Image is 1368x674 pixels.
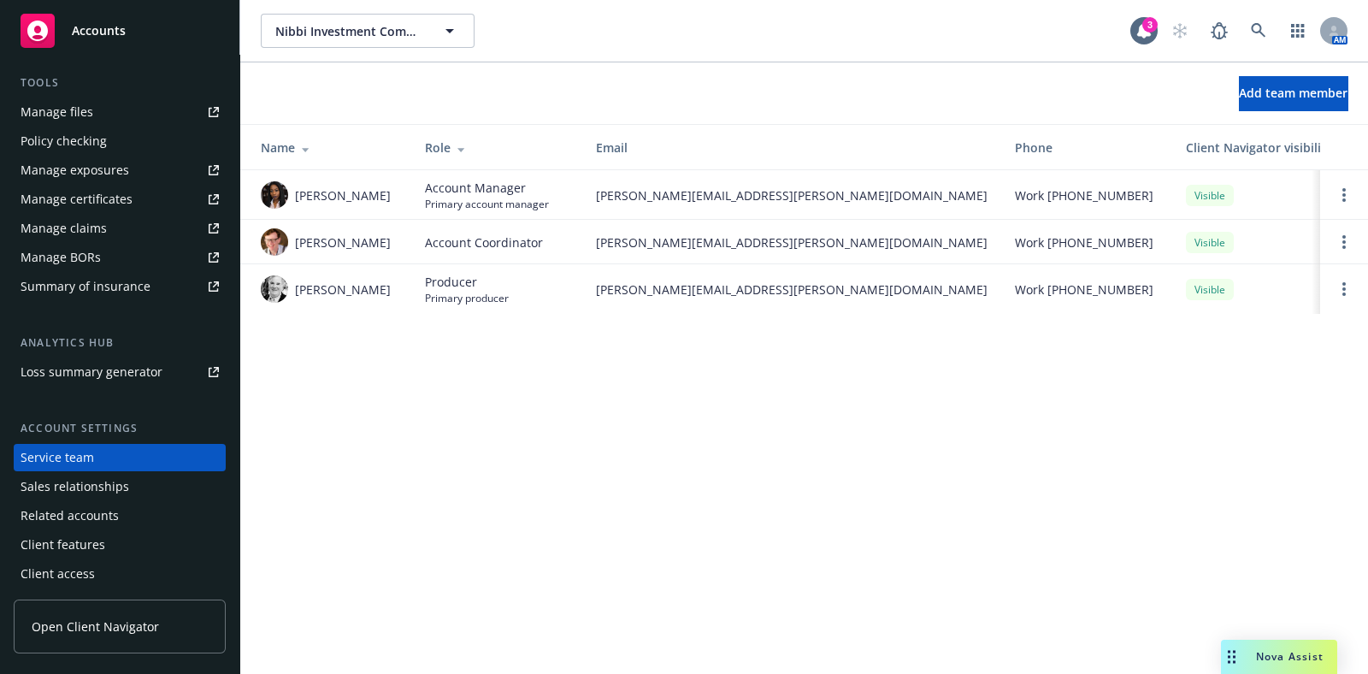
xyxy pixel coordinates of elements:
[425,197,549,211] span: Primary account manager
[1163,14,1197,48] a: Start snowing
[1281,14,1315,48] a: Switch app
[295,281,391,299] span: [PERSON_NAME]
[261,275,288,303] img: photo
[425,139,569,157] div: Role
[21,215,107,242] div: Manage claims
[1241,14,1276,48] a: Search
[295,234,391,251] span: [PERSON_NAME]
[21,560,95,588] div: Client access
[14,244,226,271] a: Manage BORs
[14,186,226,213] a: Manage certificates
[21,186,133,213] div: Manage certificates
[1334,279,1354,299] a: Open options
[14,273,226,300] a: Summary of insurance
[1015,234,1153,251] span: Work [PHONE_NUMBER]
[14,7,226,55] a: Accounts
[32,618,159,636] span: Open Client Navigator
[14,473,226,500] a: Sales relationships
[14,502,226,529] a: Related accounts
[1334,232,1354,252] a: Open options
[1186,279,1234,300] div: Visible
[21,358,162,386] div: Loss summary generator
[21,98,93,126] div: Manage files
[1015,281,1153,299] span: Work [PHONE_NUMBER]
[425,273,509,291] span: Producer
[14,98,226,126] a: Manage files
[14,157,226,184] a: Manage exposures
[21,531,105,559] div: Client features
[295,186,391,204] span: [PERSON_NAME]
[261,139,398,157] div: Name
[425,234,543,251] span: Account Coordinator
[14,420,226,437] div: Account settings
[21,444,94,471] div: Service team
[261,228,288,256] img: photo
[1256,649,1324,664] span: Nova Assist
[21,473,129,500] div: Sales relationships
[14,560,226,588] a: Client access
[14,334,226,352] div: Analytics hub
[261,14,475,48] button: Nibbi Investment Company
[1186,232,1234,253] div: Visible
[14,444,226,471] a: Service team
[1186,185,1234,206] div: Visible
[21,273,150,300] div: Summary of insurance
[596,234,988,251] span: [PERSON_NAME][EMAIL_ADDRESS][PERSON_NAME][DOMAIN_NAME]
[21,502,119,529] div: Related accounts
[14,531,226,559] a: Client features
[14,215,226,242] a: Manage claims
[1015,186,1153,204] span: Work [PHONE_NUMBER]
[596,281,988,299] span: [PERSON_NAME][EMAIL_ADDRESS][PERSON_NAME][DOMAIN_NAME]
[261,181,288,209] img: photo
[1202,14,1236,48] a: Report a Bug
[21,127,107,155] div: Policy checking
[1221,640,1242,674] div: Drag to move
[21,244,101,271] div: Manage BORs
[1239,76,1347,110] button: Add team member
[1221,640,1337,674] button: Nova Assist
[21,157,129,184] div: Manage exposures
[275,22,423,40] span: Nibbi Investment Company
[596,186,988,204] span: [PERSON_NAME][EMAIL_ADDRESS][PERSON_NAME][DOMAIN_NAME]
[72,24,126,38] span: Accounts
[1015,139,1159,157] div: Phone
[425,179,549,197] span: Account Manager
[1239,85,1347,101] span: Add team member
[14,358,226,386] a: Loss summary generator
[1142,17,1158,33] div: 3
[596,139,988,157] div: Email
[425,291,509,305] span: Primary producer
[1334,185,1354,205] a: Open options
[1186,139,1348,157] div: Client Navigator visibility
[14,127,226,155] a: Policy checking
[14,74,226,92] div: Tools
